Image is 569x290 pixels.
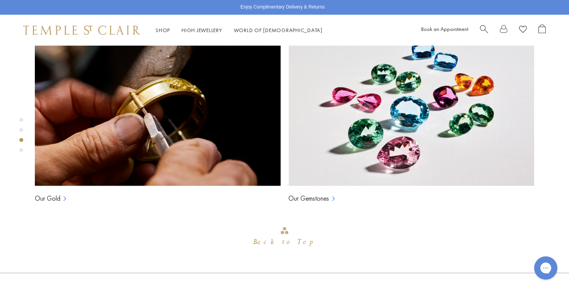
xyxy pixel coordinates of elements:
p: Enjoy Complimentary Delivery & Returns [240,3,324,11]
a: View Wishlist [519,24,527,36]
div: Back to Top [253,235,316,249]
img: Ball Chains [35,32,281,186]
a: Our Gold [35,194,60,203]
div: Product gallery navigation [19,116,23,158]
a: World of [DEMOGRAPHIC_DATA]World of [DEMOGRAPHIC_DATA] [234,27,322,34]
a: Open Shopping Bag [538,24,546,36]
img: Ball Chains [288,32,534,186]
iframe: Gorgias live chat messenger [530,254,561,282]
nav: Main navigation [156,26,322,35]
a: ShopShop [156,27,170,34]
img: Temple St. Clair [23,26,140,35]
a: Our Gemstones [288,194,329,203]
a: Book an Appointment [421,26,468,32]
a: High JewelleryHigh Jewellery [182,27,222,34]
a: Search [480,24,488,36]
div: Go to top [253,226,316,249]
